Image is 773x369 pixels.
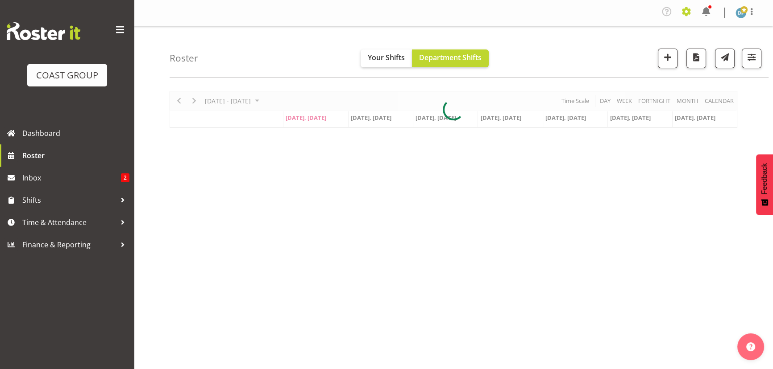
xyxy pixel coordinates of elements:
[658,49,677,68] button: Add a new shift
[419,53,482,62] span: Department Shifts
[756,154,773,215] button: Feedback - Show survey
[361,49,412,67] button: Your Shifts
[170,53,198,63] h4: Roster
[121,173,129,182] span: 2
[715,49,735,68] button: Send a list of all shifts for the selected filtered period to all rostered employees.
[22,149,129,162] span: Roster
[742,49,761,68] button: Filter Shifts
[7,22,80,40] img: Rosterit website logo
[22,127,129,140] span: Dashboard
[686,49,706,68] button: Download a PDF of the roster according to the set date range.
[761,163,769,194] span: Feedback
[36,69,98,82] div: COAST GROUP
[746,342,755,351] img: help-xxl-2.png
[22,238,116,251] span: Finance & Reporting
[22,171,121,184] span: Inbox
[736,8,746,18] img: david-forte1134.jpg
[22,193,116,207] span: Shifts
[412,49,489,67] button: Department Shifts
[368,53,405,62] span: Your Shifts
[22,216,116,229] span: Time & Attendance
